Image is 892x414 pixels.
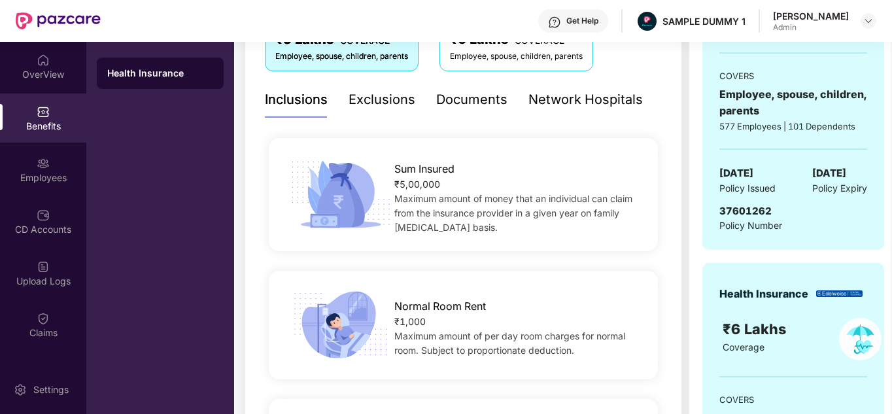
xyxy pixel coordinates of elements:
[719,181,776,196] span: Policy Issued
[394,177,640,192] div: ₹5,00,000
[394,315,640,329] div: ₹1,000
[566,16,598,26] div: Get Help
[719,86,867,119] div: Employee, spouse, children, parents
[436,90,507,110] div: Documents
[37,260,50,273] img: svg+xml;base64,PHN2ZyBpZD0iVXBsb2FkX0xvZ3MiIGRhdGEtbmFtZT0iVXBsb2FkIExvZ3MiIHhtbG5zPSJodHRwOi8vd3...
[723,320,790,337] span: ₹6 Lakhs
[773,10,849,22] div: [PERSON_NAME]
[286,157,395,232] img: icon
[37,209,50,222] img: svg+xml;base64,PHN2ZyBpZD0iQ0RfQWNjb3VudHMiIGRhdGEtbmFtZT0iQ0QgQWNjb3VudHMiIHhtbG5zPSJodHRwOi8vd3...
[839,318,882,360] img: policyIcon
[29,383,73,396] div: Settings
[349,90,415,110] div: Exclusions
[37,105,50,118] img: svg+xml;base64,PHN2ZyBpZD0iQmVuZWZpdHMiIHhtbG5zPSJodHRwOi8vd3d3LnczLm9yZy8yMDAwL3N2ZyIgd2lkdGg9Ij...
[719,120,867,133] div: 577 Employees | 101 Dependents
[662,15,746,27] div: SAMPLE DUMMY 1
[14,383,27,396] img: svg+xml;base64,PHN2ZyBpZD0iU2V0dGluZy0yMHgyMCIgeG1sbnM9Imh0dHA6Ly93d3cudzMub3JnLzIwMDAvc3ZnIiB3aW...
[394,161,455,177] span: Sum Insured
[719,165,753,181] span: [DATE]
[16,12,101,29] img: New Pazcare Logo
[265,90,328,110] div: Inclusions
[719,220,782,231] span: Policy Number
[394,330,625,356] span: Maximum amount of per day room charges for normal room. Subject to proportionate deduction.
[773,22,849,33] div: Admin
[394,193,632,233] span: Maximum amount of money that an individual can claim from the insurance provider in a given year ...
[37,54,50,67] img: svg+xml;base64,PHN2ZyBpZD0iSG9tZSIgeG1sbnM9Imh0dHA6Ly93d3cudzMub3JnLzIwMDAvc3ZnIiB3aWR0aD0iMjAiIG...
[719,286,808,302] div: Health Insurance
[275,50,408,63] div: Employee, spouse, children, parents
[719,393,867,406] div: COVERS
[723,341,764,353] span: Coverage
[394,298,486,315] span: Normal Room Rent
[37,157,50,170] img: svg+xml;base64,PHN2ZyBpZD0iRW1wbG95ZWVzIiB4bWxucz0iaHR0cDovL3d3dy53My5vcmcvMjAwMC9zdmciIHdpZHRoPS...
[37,364,50,377] img: svg+xml;base64,PHN2ZyBpZD0iQ2xhaW0iIHhtbG5zPSJodHRwOi8vd3d3LnczLm9yZy8yMDAwL3N2ZyIgd2lkdGg9IjIwIi...
[863,16,874,26] img: svg+xml;base64,PHN2ZyBpZD0iRHJvcGRvd24tMzJ4MzIiIHhtbG5zPSJodHRwOi8vd3d3LnczLm9yZy8yMDAwL3N2ZyIgd2...
[638,12,657,31] img: Pazcare_Alternative_logo-01-01.png
[286,287,395,362] img: icon
[548,16,561,29] img: svg+xml;base64,PHN2ZyBpZD0iSGVscC0zMngzMiIgeG1sbnM9Imh0dHA6Ly93d3cudzMub3JnLzIwMDAvc3ZnIiB3aWR0aD...
[812,181,867,196] span: Policy Expiry
[816,290,863,298] img: insurerLogo
[37,312,50,325] img: svg+xml;base64,PHN2ZyBpZD0iQ2xhaW0iIHhtbG5zPSJodHRwOi8vd3d3LnczLm9yZy8yMDAwL3N2ZyIgd2lkdGg9IjIwIi...
[107,67,213,80] div: Health Insurance
[812,165,846,181] span: [DATE]
[719,205,772,217] span: 37601262
[528,90,643,110] div: Network Hospitals
[450,50,583,63] div: Employee, spouse, children, parents
[719,69,867,82] div: COVERS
